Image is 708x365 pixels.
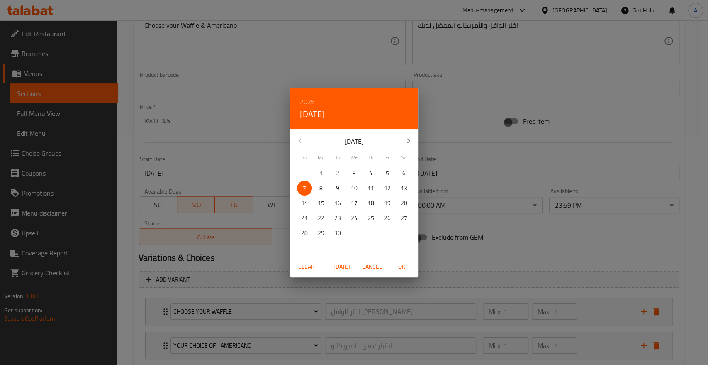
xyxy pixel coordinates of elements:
p: 7 [303,183,306,194]
p: 24 [351,213,358,223]
p: 27 [401,213,407,223]
button: 4 [363,166,378,181]
button: 7 [297,181,312,196]
button: 22 [314,211,328,225]
button: 26 [380,211,395,225]
button: 18 [363,196,378,211]
button: 1 [314,166,328,181]
span: Tu [330,154,345,161]
button: 10 [347,181,362,196]
button: 16 [330,196,345,211]
button: 29 [314,225,328,240]
span: Cancel [362,262,382,272]
button: 14 [297,196,312,211]
p: 6 [402,168,406,179]
button: 27 [397,211,411,225]
button: Cancel [359,259,385,274]
p: 15 [318,198,324,208]
button: 5 [380,166,395,181]
span: Th [363,154,378,161]
button: 12 [380,181,395,196]
p: 18 [367,198,374,208]
span: Sa [397,154,411,161]
span: Su [297,154,312,161]
p: 1 [319,168,323,179]
span: Fr [380,154,395,161]
p: 5 [386,168,389,179]
p: 16 [334,198,341,208]
p: 29 [318,228,324,238]
span: [DATE] [332,262,352,272]
button: 8 [314,181,328,196]
button: 3 [347,166,362,181]
p: 13 [401,183,407,194]
button: 11 [363,181,378,196]
span: Clear [297,262,316,272]
p: 17 [351,198,358,208]
p: [DATE] [310,136,399,146]
p: 25 [367,213,374,223]
button: 24 [347,211,362,225]
button: [DATE] [329,259,355,274]
button: 20 [397,196,411,211]
button: 13 [397,181,411,196]
button: 2 [330,166,345,181]
p: 23 [334,213,341,223]
p: 4 [369,168,372,179]
button: 2025 [300,96,315,108]
span: We [347,154,362,161]
p: 14 [301,198,308,208]
span: Mo [314,154,328,161]
p: 3 [353,168,356,179]
p: 11 [367,183,374,194]
p: 28 [301,228,308,238]
button: 21 [297,211,312,225]
p: 20 [401,198,407,208]
p: 2 [336,168,339,179]
button: 19 [380,196,395,211]
button: 9 [330,181,345,196]
p: 22 [318,213,324,223]
p: 26 [384,213,391,223]
p: 12 [384,183,391,194]
button: 15 [314,196,328,211]
button: Clear [293,259,320,274]
button: 23 [330,211,345,225]
button: OK [389,259,415,274]
button: [DATE] [300,108,325,121]
p: 8 [319,183,323,194]
button: 28 [297,225,312,240]
button: 30 [330,225,345,240]
span: OK [392,262,412,272]
p: 30 [334,228,341,238]
button: 17 [347,196,362,211]
p: 9 [336,183,339,194]
button: 6 [397,166,411,181]
p: 21 [301,213,308,223]
p: 10 [351,183,358,194]
button: 25 [363,211,378,225]
p: 19 [384,198,391,208]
